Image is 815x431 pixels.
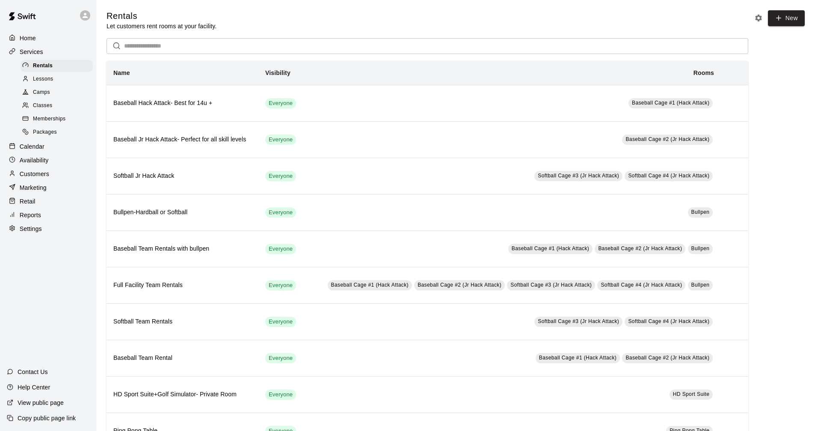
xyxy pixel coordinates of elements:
p: Retail [20,197,36,206]
span: Baseball Cage #2 (Jr Hack Attack) [598,245,682,251]
a: Packages [21,126,96,139]
div: This service is visible to all of your customers [265,317,296,327]
h6: Softball Team Rentals [113,317,252,326]
span: Softball Cage #4 (Jr Hack Attack) [601,282,682,288]
span: Rentals [33,62,53,70]
a: Memberships [21,113,96,126]
h6: Baseball Hack Attack- Best for 14u + [113,99,252,108]
span: Softball Cage #3 (Jr Hack Attack) [510,282,592,288]
h6: Softball Jr Hack Attack [113,171,252,181]
span: Packages [33,128,57,137]
div: Camps [21,87,93,99]
a: Customers [7,168,89,180]
h6: Bullpen-Hardball or Softball [113,208,252,217]
b: Visibility [265,69,290,76]
div: This service is visible to all of your customers [265,280,296,290]
a: Camps [21,86,96,99]
a: Retail [7,195,89,208]
a: Settings [7,222,89,235]
div: Rentals [21,60,93,72]
p: Calendar [20,142,44,151]
span: Everyone [265,245,296,253]
div: This service is visible to all of your customers [265,389,296,400]
span: Baseball Cage #2 (Jr Hack Attack) [625,355,709,361]
a: Availability [7,154,89,167]
a: Services [7,45,89,58]
span: Baseball Cage #1 (Hack Attack) [512,245,589,251]
a: Marketing [7,181,89,194]
span: Baseball Cage #2 (Jr Hack Attack) [418,282,501,288]
h6: Baseball Team Rentals with bullpen [113,244,252,254]
a: Reports [7,209,89,221]
span: Memberships [33,115,65,123]
span: Softball Cage #3 (Jr Hack Attack) [538,173,619,179]
b: Name [113,69,130,76]
h6: Baseball Team Rental [113,353,252,363]
a: Calendar [7,140,89,153]
div: This service is visible to all of your customers [265,135,296,145]
span: Baseball Cage #1 (Hack Attack) [632,100,709,106]
a: Rentals [21,59,96,72]
div: This service is visible to all of your customers [265,353,296,363]
p: Settings [20,224,42,233]
span: Everyone [265,209,296,217]
p: Availability [20,156,49,165]
span: Everyone [265,136,296,144]
p: Services [20,48,43,56]
h6: Baseball Jr Hack Attack- Perfect for all skill levels [113,135,252,144]
span: Lessons [33,75,53,84]
p: Let customers rent rooms at your facility. [107,22,216,30]
span: Bullpen [691,282,710,288]
div: This service is visible to all of your customers [265,171,296,181]
span: Baseball Cage #2 (Jr Hack Attack) [625,136,709,142]
a: Classes [21,99,96,113]
p: View public page [18,398,64,407]
p: Contact Us [18,368,48,376]
p: Marketing [20,183,47,192]
span: Softball Cage #4 (Jr Hack Attack) [628,173,709,179]
p: Home [20,34,36,42]
button: Rental settings [752,12,765,24]
span: Bullpen [691,245,710,251]
div: Classes [21,100,93,112]
p: Copy public page link [18,414,76,422]
span: Everyone [265,99,296,108]
span: Camps [33,88,50,97]
span: Everyone [265,391,296,399]
b: Rooms [693,69,714,76]
span: Everyone [265,281,296,290]
div: This service is visible to all of your customers [265,244,296,254]
h6: HD Sport Suite+Golf Simulator- Private Room [113,390,252,399]
span: Everyone [265,318,296,326]
span: Softball Cage #3 (Jr Hack Attack) [538,318,619,324]
p: Reports [20,211,41,219]
span: HD Sport Suite [673,391,710,397]
a: Lessons [21,72,96,86]
h6: Full Facility Team Rentals [113,281,252,290]
p: Customers [20,170,49,178]
span: Bullpen [691,209,710,215]
a: New [768,10,805,26]
p: Help Center [18,383,50,392]
div: Lessons [21,73,93,85]
span: Classes [33,102,52,110]
a: Home [7,32,89,45]
h5: Rentals [107,10,216,22]
span: Everyone [265,354,296,362]
div: Memberships [21,113,93,125]
div: Packages [21,126,93,138]
span: Baseball Cage #1 (Hack Attack) [539,355,616,361]
span: Everyone [265,172,296,180]
span: Baseball Cage #1 (Hack Attack) [331,282,409,288]
div: This service is visible to all of your customers [265,207,296,218]
span: Softball Cage #4 (Jr Hack Attack) [628,318,709,324]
